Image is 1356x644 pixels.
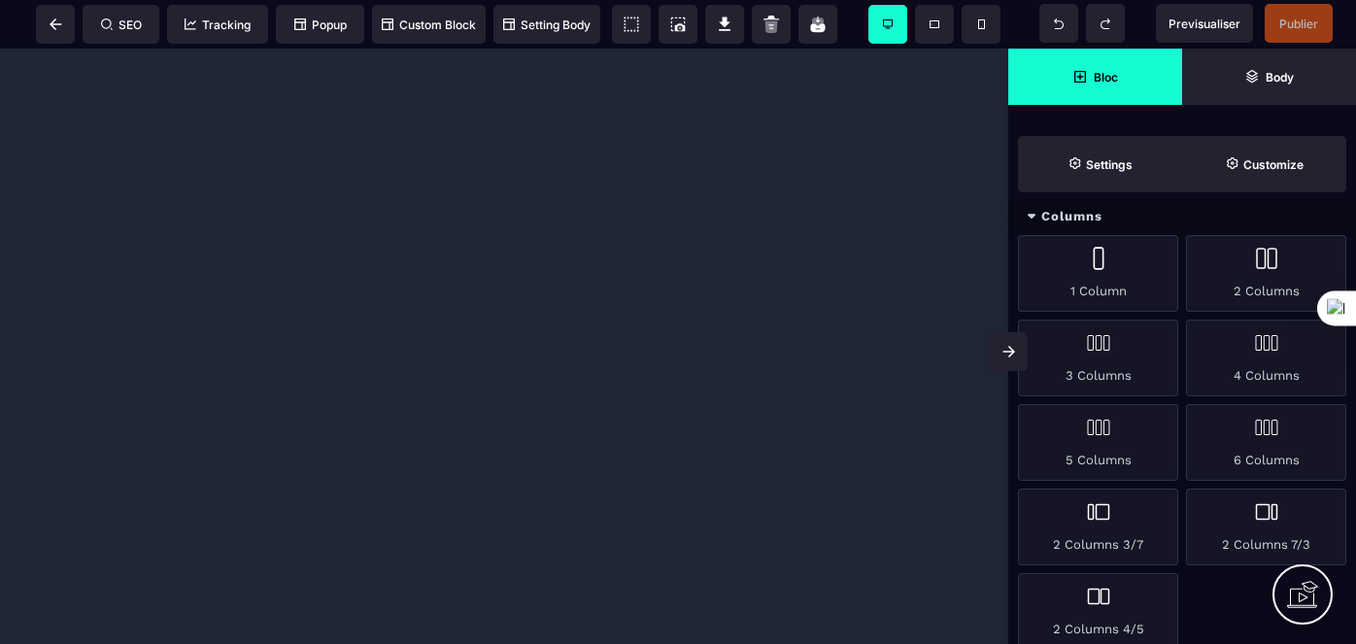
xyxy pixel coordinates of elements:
span: SEO [101,17,142,32]
strong: Customize [1243,157,1304,172]
span: Tracking [185,17,251,32]
strong: Bloc [1094,70,1118,85]
div: 3 Columns [1018,320,1178,396]
span: Publier [1279,17,1318,31]
div: 2 Columns 3/7 [1018,489,1178,565]
div: 2 Columns 7/3 [1186,489,1346,565]
div: 4 Columns [1186,320,1346,396]
span: Popup [294,17,347,32]
span: Previsualiser [1169,17,1240,31]
strong: Settings [1086,157,1133,172]
span: Screenshot [659,5,697,44]
span: Open Blocks [1008,49,1182,105]
span: Open Layer Manager [1182,49,1356,105]
span: Open Style Manager [1182,136,1346,192]
strong: Body [1266,70,1294,85]
div: Columns [1008,199,1356,235]
span: Settings [1018,136,1182,192]
span: Custom Block [382,17,476,32]
span: View components [612,5,651,44]
div: 6 Columns [1186,404,1346,481]
div: 1 Column [1018,235,1178,312]
div: 2 Columns [1186,235,1346,312]
span: Setting Body [503,17,591,32]
span: Preview [1156,4,1253,43]
div: 5 Columns [1018,404,1178,481]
